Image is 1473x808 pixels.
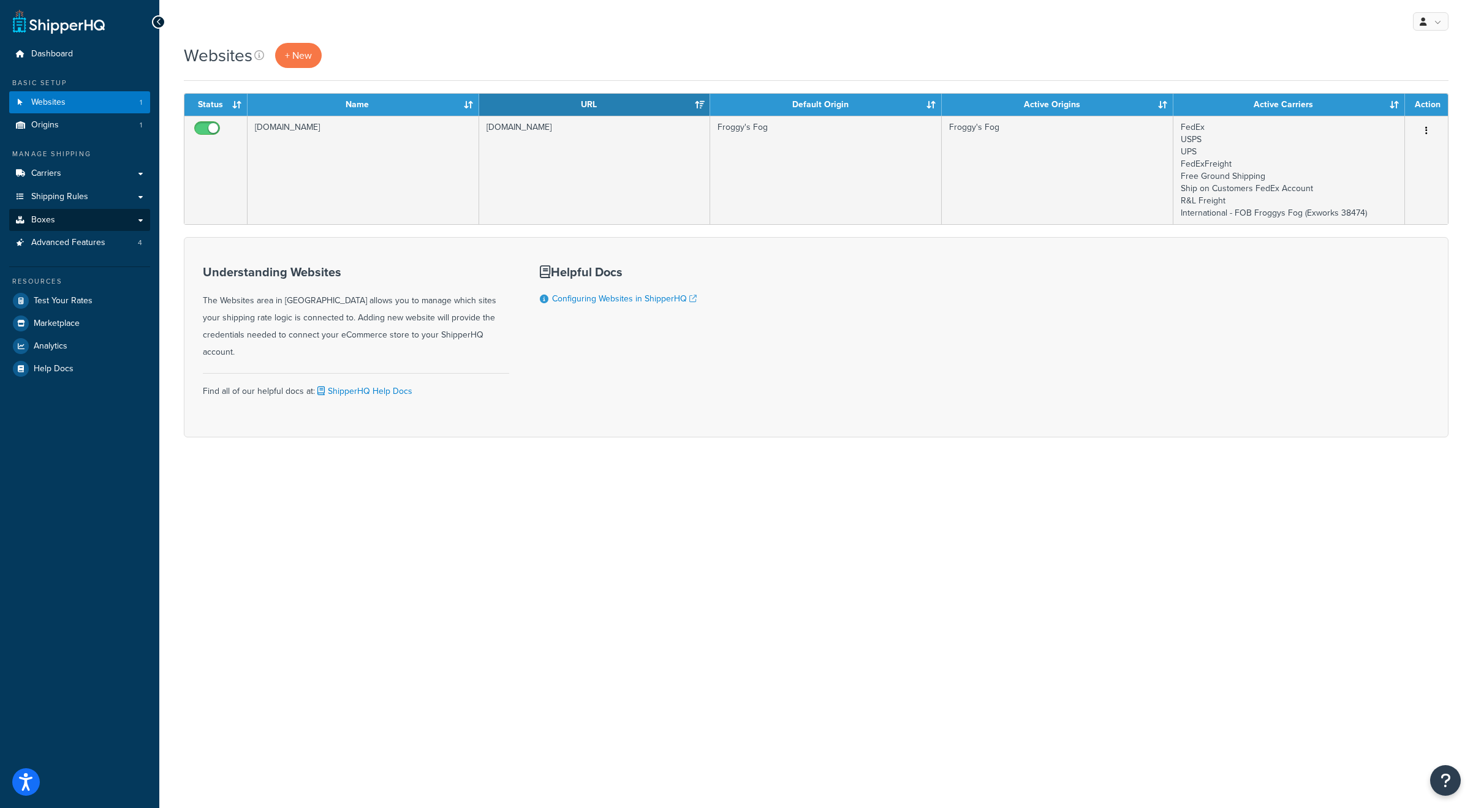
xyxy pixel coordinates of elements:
[9,290,150,312] a: Test Your Rates
[1405,94,1448,116] th: Action
[540,265,697,279] h3: Helpful Docs
[31,168,61,179] span: Carriers
[34,296,93,306] span: Test Your Rates
[248,94,479,116] th: Name: activate to sort column ascending
[9,91,150,114] li: Websites
[203,373,509,400] div: Find all of our helpful docs at:
[1173,94,1405,116] th: Active Carriers: activate to sort column ascending
[31,192,88,202] span: Shipping Rules
[248,116,479,224] td: [DOMAIN_NAME]
[31,97,66,108] span: Websites
[479,94,711,116] th: URL: activate to sort column ascending
[34,319,80,329] span: Marketplace
[184,43,252,67] h1: Websites
[710,116,942,224] td: Froggy's Fog
[9,162,150,185] a: Carriers
[34,341,67,352] span: Analytics
[9,149,150,159] div: Manage Shipping
[1173,116,1405,224] td: FedEx USPS UPS FedExFreight Free Ground Shipping Ship on Customers FedEx Account R&L Freight Inte...
[34,364,74,374] span: Help Docs
[9,114,150,137] li: Origins
[9,276,150,287] div: Resources
[31,238,105,248] span: Advanced Features
[710,94,942,116] th: Default Origin: activate to sort column ascending
[9,114,150,137] a: Origins 1
[275,43,322,68] a: + New
[479,116,711,224] td: [DOMAIN_NAME]
[31,120,59,130] span: Origins
[9,232,150,254] a: Advanced Features 4
[140,120,142,130] span: 1
[1430,765,1461,796] button: Open Resource Center
[9,91,150,114] a: Websites 1
[9,335,150,357] a: Analytics
[552,292,697,305] a: Configuring Websites in ShipperHQ
[9,232,150,254] li: Advanced Features
[31,49,73,59] span: Dashboard
[13,9,105,34] a: ShipperHQ Home
[9,209,150,232] a: Boxes
[9,312,150,334] a: Marketplace
[140,97,142,108] span: 1
[9,43,150,66] a: Dashboard
[942,116,1173,224] td: Froggy's Fog
[9,358,150,380] a: Help Docs
[315,385,412,398] a: ShipperHQ Help Docs
[9,186,150,208] a: Shipping Rules
[942,94,1173,116] th: Active Origins: activate to sort column ascending
[9,78,150,88] div: Basic Setup
[184,94,248,116] th: Status: activate to sort column ascending
[138,238,142,248] span: 4
[31,215,55,225] span: Boxes
[203,265,509,279] h3: Understanding Websites
[203,265,509,361] div: The Websites area in [GEOGRAPHIC_DATA] allows you to manage which sites your shipping rate logic ...
[285,48,312,62] span: + New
